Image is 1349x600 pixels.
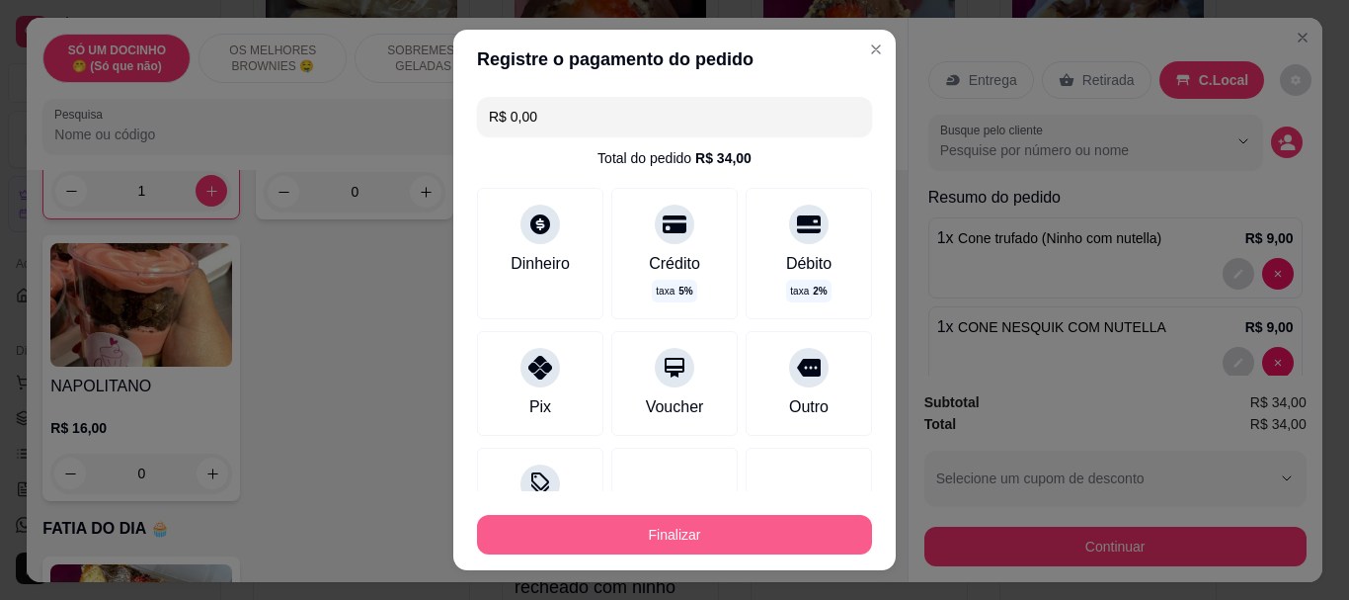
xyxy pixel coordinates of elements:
[477,515,872,555] button: Finalizar
[529,395,551,419] div: Pix
[860,34,892,65] button: Close
[786,252,832,276] div: Débito
[789,395,829,419] div: Outro
[646,395,704,419] div: Voucher
[790,284,827,299] p: taxa
[695,148,752,168] div: R$ 34,00
[597,148,752,168] div: Total do pedido
[453,30,896,89] header: Registre o pagamento do pedido
[678,284,692,299] span: 5 %
[656,284,692,299] p: taxa
[511,252,570,276] div: Dinheiro
[489,97,860,136] input: Ex.: hambúrguer de cordeiro
[813,284,827,299] span: 2 %
[649,252,700,276] div: Crédito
